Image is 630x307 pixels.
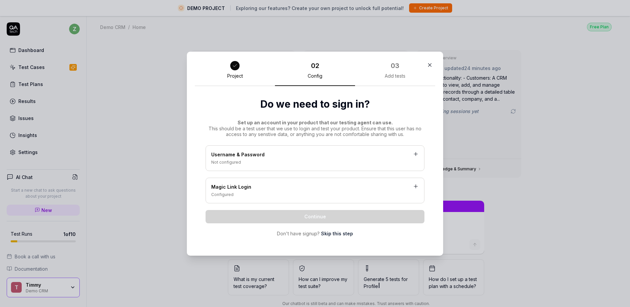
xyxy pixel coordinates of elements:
[206,210,424,223] button: Continue
[211,151,419,159] div: Username & Password
[385,73,405,79] div: Add tests
[321,230,353,237] a: Skip this step
[227,73,243,79] div: Project
[308,73,322,79] div: Config
[211,183,419,192] div: Magic Link Login
[211,159,419,165] div: Not configured
[211,192,419,198] div: Configured
[206,120,424,137] div: This should be a test user that we use to login and test your product. Ensure that this user has ...
[391,61,399,71] div: 03
[238,120,393,125] span: Set up an account in your product that our testing agent can use.
[206,97,424,112] h2: Do we need to sign in?
[311,61,319,71] div: 02
[424,60,435,70] button: Close Modal
[304,213,326,220] span: Continue
[277,230,320,237] span: Don't have signup?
